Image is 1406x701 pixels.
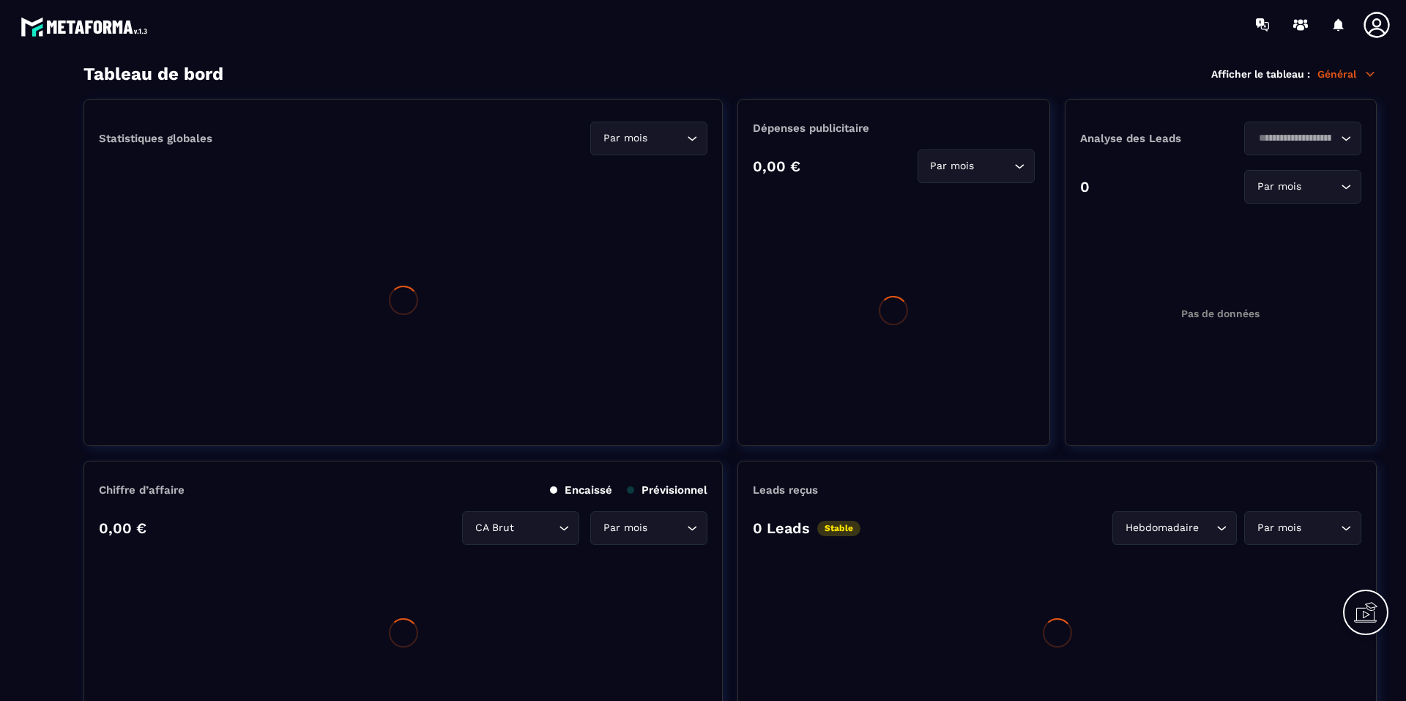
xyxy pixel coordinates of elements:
[590,511,707,545] div: Search for option
[1254,130,1337,146] input: Search for option
[1080,178,1090,196] p: 0
[550,483,612,497] p: Encaissé
[1202,520,1213,536] input: Search for option
[627,483,707,497] p: Prévisionnel
[1080,132,1221,145] p: Analyse des Leads
[1181,308,1260,319] p: Pas de données
[918,149,1035,183] div: Search for option
[21,13,152,40] img: logo
[600,130,650,146] span: Par mois
[1304,520,1337,536] input: Search for option
[462,511,579,545] div: Search for option
[650,520,683,536] input: Search for option
[472,520,517,536] span: CA Brut
[650,130,683,146] input: Search for option
[1254,520,1304,536] span: Par mois
[517,520,555,536] input: Search for option
[927,158,978,174] span: Par mois
[1112,511,1237,545] div: Search for option
[1122,520,1202,536] span: Hebdomadaire
[817,521,860,536] p: Stable
[753,519,810,537] p: 0 Leads
[978,158,1011,174] input: Search for option
[753,157,800,175] p: 0,00 €
[99,519,146,537] p: 0,00 €
[1244,170,1361,204] div: Search for option
[753,483,818,497] p: Leads reçus
[1304,179,1337,195] input: Search for option
[99,483,185,497] p: Chiffre d’affaire
[1211,68,1310,80] p: Afficher le tableau :
[99,132,212,145] p: Statistiques globales
[753,122,1034,135] p: Dépenses publicitaire
[600,520,650,536] span: Par mois
[1244,511,1361,545] div: Search for option
[1317,67,1377,81] p: Général
[83,64,223,84] h3: Tableau de bord
[1254,179,1304,195] span: Par mois
[1244,122,1361,155] div: Search for option
[590,122,707,155] div: Search for option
